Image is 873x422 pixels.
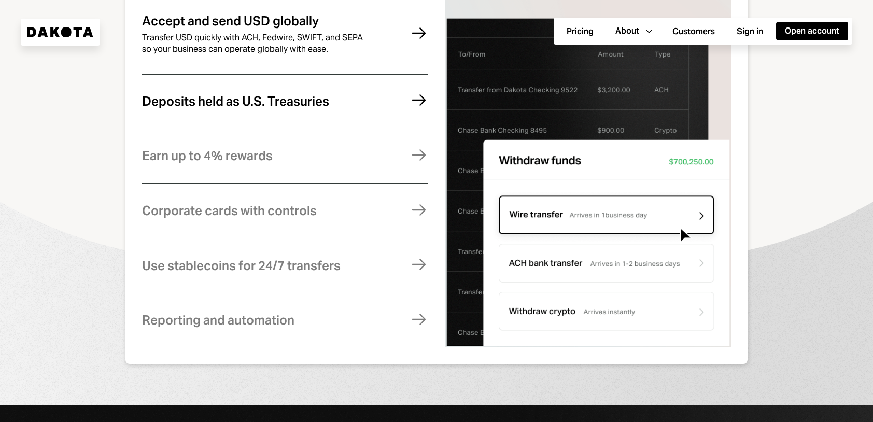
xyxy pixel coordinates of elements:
[142,149,273,163] div: Earn up to 4% rewards
[142,32,370,55] div: Transfer USD quickly with ACH, Fedwire, SWIFT, and SEPA so your business can operate globally wit...
[142,15,319,28] div: Accept and send USD globally
[558,22,602,41] button: Pricing
[142,314,294,327] div: Reporting and automation
[728,21,772,41] a: Sign in
[607,22,659,40] button: About
[615,25,639,37] div: About
[664,21,724,41] a: Customers
[558,21,602,41] a: Pricing
[776,22,848,40] button: Open account
[142,95,329,108] div: Deposits held as U.S. Treasuries
[142,204,317,218] div: Corporate cards with controls
[142,259,341,273] div: Use stablecoins for 24/7 transfers
[728,22,772,41] button: Sign in
[664,22,724,41] button: Customers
